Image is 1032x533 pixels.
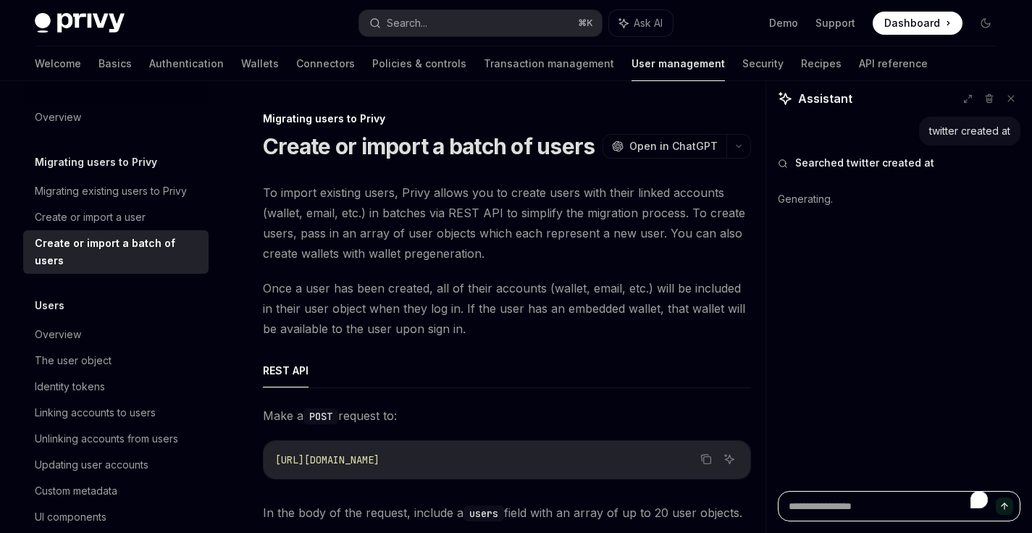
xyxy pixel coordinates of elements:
div: Generating. [778,180,1020,218]
button: REST API [263,353,309,387]
div: The user object [35,352,112,369]
a: Transaction management [484,46,614,81]
a: Support [815,16,855,30]
a: User management [632,46,725,81]
img: dark logo [35,13,125,33]
button: Copy the contents from the code block [697,450,716,469]
a: Overview [23,104,209,130]
button: Send message [996,498,1013,515]
a: Policies & controls [372,46,466,81]
a: The user object [23,348,209,374]
a: Identity tokens [23,374,209,400]
button: Toggle dark mode [974,12,997,35]
button: Search...⌘K [359,10,601,36]
span: In the body of the request, include a field with an array of up to 20 user objects. [263,503,751,523]
a: UI components [23,504,209,530]
a: Overview [23,322,209,348]
a: Welcome [35,46,81,81]
a: Linking accounts to users [23,400,209,426]
div: UI components [35,508,106,526]
button: Ask AI [609,10,673,36]
span: Make a request to: [263,406,751,426]
span: Assistant [798,90,852,107]
button: Ask AI [720,450,739,469]
a: Unlinking accounts from users [23,426,209,452]
div: Updating user accounts [35,456,148,474]
div: Custom metadata [35,482,117,500]
h5: Users [35,297,64,314]
span: ⌘ K [578,17,593,29]
button: Open in ChatGPT [603,134,726,159]
div: Linking accounts to users [35,404,156,421]
div: Unlinking accounts from users [35,430,178,448]
code: POST [303,408,338,424]
a: Wallets [241,46,279,81]
a: Recipes [801,46,842,81]
h1: Create or import a batch of users [263,133,595,159]
h5: Migrating users to Privy [35,154,157,171]
a: Demo [769,16,798,30]
div: Create or import a user [35,209,146,226]
div: Migrating users to Privy [263,112,751,126]
div: twitter created at [929,124,1010,138]
a: Custom metadata [23,478,209,504]
span: Ask AI [634,16,663,30]
span: Once a user has been created, all of their accounts (wallet, email, etc.) will be included in the... [263,278,751,339]
div: Search... [387,14,427,32]
div: Create or import a batch of users [35,235,200,269]
a: Authentication [149,46,224,81]
a: Create or import a user [23,204,209,230]
div: Identity tokens [35,378,105,395]
div: Migrating existing users to Privy [35,182,187,200]
a: Migrating existing users to Privy [23,178,209,204]
a: Dashboard [873,12,962,35]
a: Security [742,46,784,81]
div: Overview [35,326,81,343]
span: [URL][DOMAIN_NAME] [275,453,379,466]
textarea: To enrich screen reader interactions, please activate Accessibility in Grammarly extension settings [778,491,1020,521]
a: Create or import a batch of users [23,230,209,274]
a: Connectors [296,46,355,81]
span: Open in ChatGPT [629,139,718,154]
span: To import existing users, Privy allows you to create users with their linked accounts (wallet, em... [263,182,751,264]
a: API reference [859,46,928,81]
code: users [463,505,504,521]
span: Dashboard [884,16,940,30]
a: Updating user accounts [23,452,209,478]
button: Searched twitter created at [778,156,1020,170]
div: Overview [35,109,81,126]
a: Basics [98,46,132,81]
span: Searched twitter created at [795,156,934,170]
